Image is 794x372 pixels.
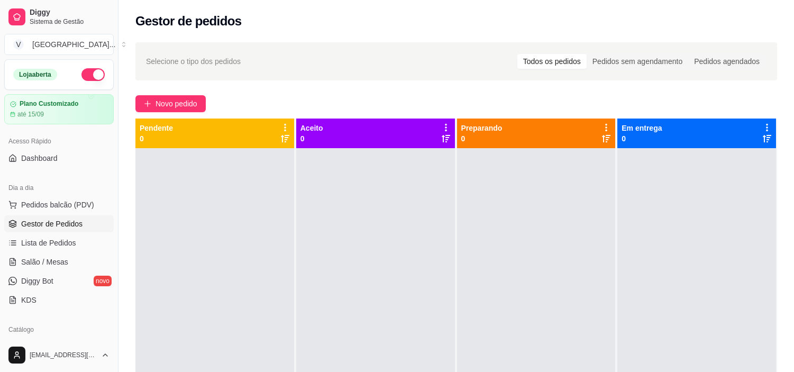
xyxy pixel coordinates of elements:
button: Novo pedido [135,95,206,112]
p: Preparando [461,123,503,133]
p: 0 [461,133,503,144]
button: Pedidos balcão (PDV) [4,196,114,213]
span: Diggy Bot [21,276,53,286]
div: Pedidos agendados [688,54,765,69]
article: Plano Customizado [20,100,78,108]
p: Em entrega [622,123,662,133]
span: Diggy [30,8,109,17]
p: 0 [622,133,662,144]
div: Pedidos sem agendamento [587,54,688,69]
article: até 15/09 [17,110,44,119]
a: Diggy Botnovo [4,273,114,289]
span: [EMAIL_ADDRESS][DOMAIN_NAME] [30,351,97,359]
a: Lista de Pedidos [4,234,114,251]
span: Novo pedido [156,98,197,110]
p: Pendente [140,123,173,133]
span: Dashboard [21,153,58,164]
a: Gestor de Pedidos [4,215,114,232]
a: KDS [4,292,114,309]
span: Selecione o tipo dos pedidos [146,56,241,67]
a: DiggySistema de Gestão [4,4,114,30]
span: KDS [21,295,36,305]
span: Salão / Mesas [21,257,68,267]
div: Dia a dia [4,179,114,196]
p: 0 [140,133,173,144]
span: Pedidos balcão (PDV) [21,199,94,210]
button: Select a team [4,34,114,55]
button: [EMAIL_ADDRESS][DOMAIN_NAME] [4,342,114,368]
div: Catálogo [4,321,114,338]
div: Todos os pedidos [517,54,587,69]
div: [GEOGRAPHIC_DATA] ... [32,39,115,50]
p: 0 [300,133,323,144]
a: Salão / Mesas [4,253,114,270]
span: plus [144,100,151,107]
p: Aceito [300,123,323,133]
span: Sistema de Gestão [30,17,109,26]
h2: Gestor de pedidos [135,13,242,30]
a: Dashboard [4,150,114,167]
a: Plano Customizadoaté 15/09 [4,94,114,124]
div: Acesso Rápido [4,133,114,150]
button: Alterar Status [81,68,105,81]
span: Gestor de Pedidos [21,219,83,229]
span: V [13,39,24,50]
span: Lista de Pedidos [21,238,76,248]
div: Loja aberta [13,69,57,80]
